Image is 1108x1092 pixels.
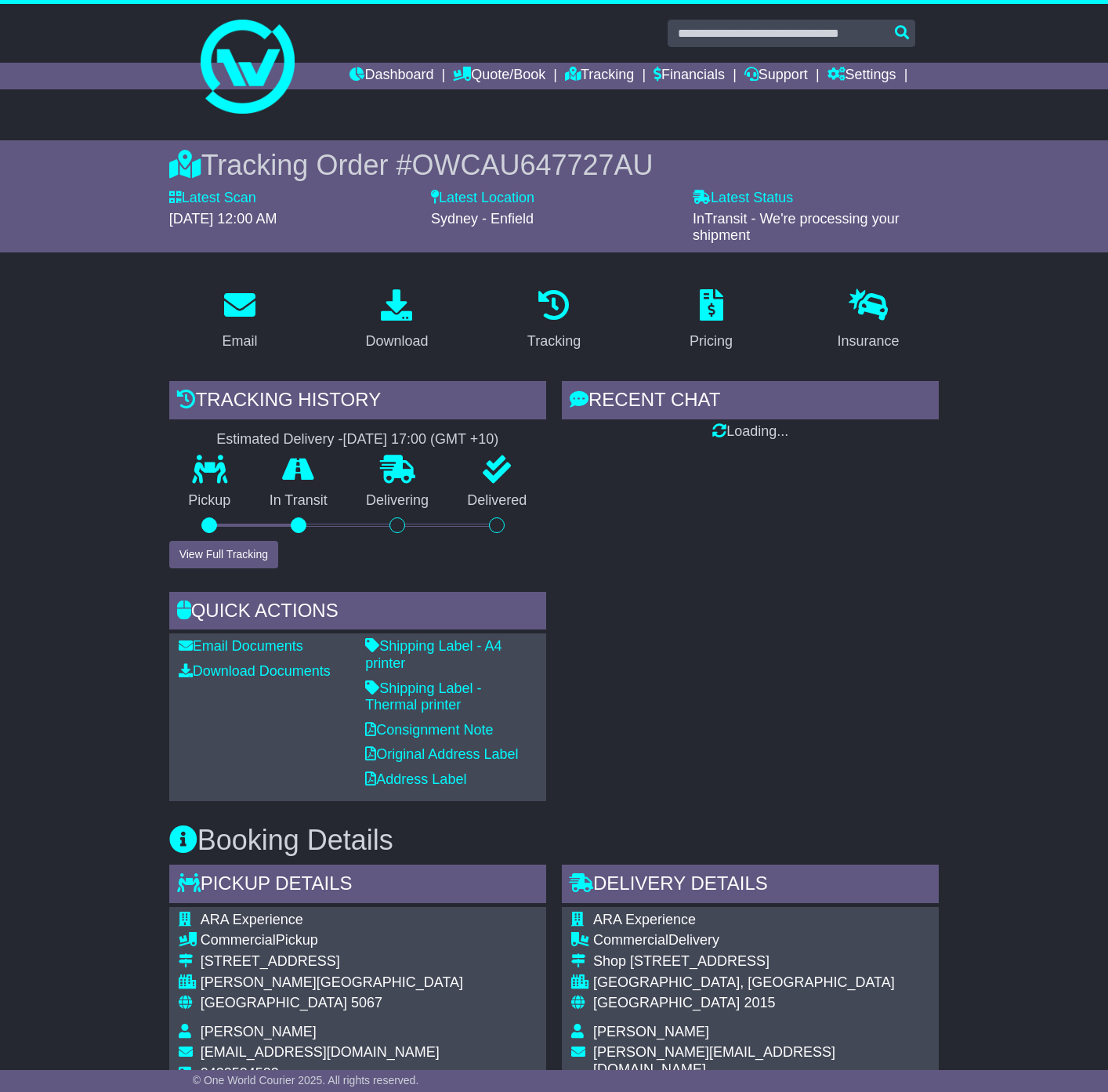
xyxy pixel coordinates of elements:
span: © One World Courier 2025. All rights reserved. [193,1074,419,1087]
div: Delivery [593,932,929,949]
a: Consignment Note [365,722,493,738]
div: Quick Actions [169,592,546,634]
div: Loading... [562,423,939,441]
div: Shop [STREET_ADDRESS] [593,953,929,970]
a: Shipping Label - Thermal printer [365,680,481,713]
a: Settings [827,63,896,89]
label: Latest Scan [169,190,256,207]
span: [PERSON_NAME] [201,1024,317,1039]
a: Support [744,63,808,89]
div: Tracking Order # [169,148,940,182]
a: Shipping Label - A4 printer [365,638,501,671]
span: Sydney - Enfield [431,211,534,227]
p: Delivering [346,492,447,510]
span: [PERSON_NAME][EMAIL_ADDRESS][DOMAIN_NAME] [593,1044,835,1077]
a: Pricing [679,284,743,357]
span: [GEOGRAPHIC_DATA] [593,995,740,1010]
div: Tracking history [169,381,546,423]
span: ARA Experience [593,912,696,927]
a: Email [212,284,267,357]
span: Commercial [593,932,668,948]
a: Address Label [365,771,466,787]
div: Tracking [527,331,581,352]
div: Email [222,331,257,352]
a: Original Address Label [365,746,518,762]
div: [DATE] 17:00 (GMT +10) [342,431,498,448]
label: Latest Status [693,190,793,207]
span: [EMAIL_ADDRESS][DOMAIN_NAME] [201,1044,440,1060]
div: Delivery Details [562,865,939,907]
a: Dashboard [349,63,433,89]
div: Pickup [201,932,463,949]
a: Tracking [565,63,634,89]
span: [PERSON_NAME] [593,1024,709,1039]
p: Delivered [448,492,546,510]
span: OWCAU647727AU [411,149,653,181]
span: ARA Experience [201,912,303,927]
div: Estimated Delivery - [169,431,546,448]
label: Latest Location [431,190,534,207]
span: InTransit - We're processing your shipment [693,211,900,244]
div: [STREET_ADDRESS] [201,953,463,970]
div: Pricing [690,331,733,352]
span: [DATE] 12:00 AM [169,211,277,227]
div: Pickup Details [169,865,546,907]
h3: Booking Details [169,825,940,856]
a: Email Documents [179,638,303,654]
p: Pickup [169,492,250,510]
div: [PERSON_NAME][GEOGRAPHIC_DATA] [201,974,463,992]
p: In Transit [250,492,346,510]
span: 0432524523 [201,1065,279,1081]
span: [GEOGRAPHIC_DATA] [201,995,347,1010]
a: Financials [654,63,725,89]
button: View Full Tracking [169,541,278,568]
a: Quote/Book [453,63,545,89]
a: Download Documents [179,663,331,679]
a: Tracking [517,284,591,357]
span: 5067 [351,995,382,1010]
div: RECENT CHAT [562,381,939,423]
a: Download [355,284,438,357]
span: 2015 [744,995,775,1010]
div: Download [365,331,428,352]
div: [GEOGRAPHIC_DATA], [GEOGRAPHIC_DATA] [593,974,929,992]
a: Insurance [827,284,910,357]
span: Commercial [201,932,276,948]
div: Insurance [838,331,900,352]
